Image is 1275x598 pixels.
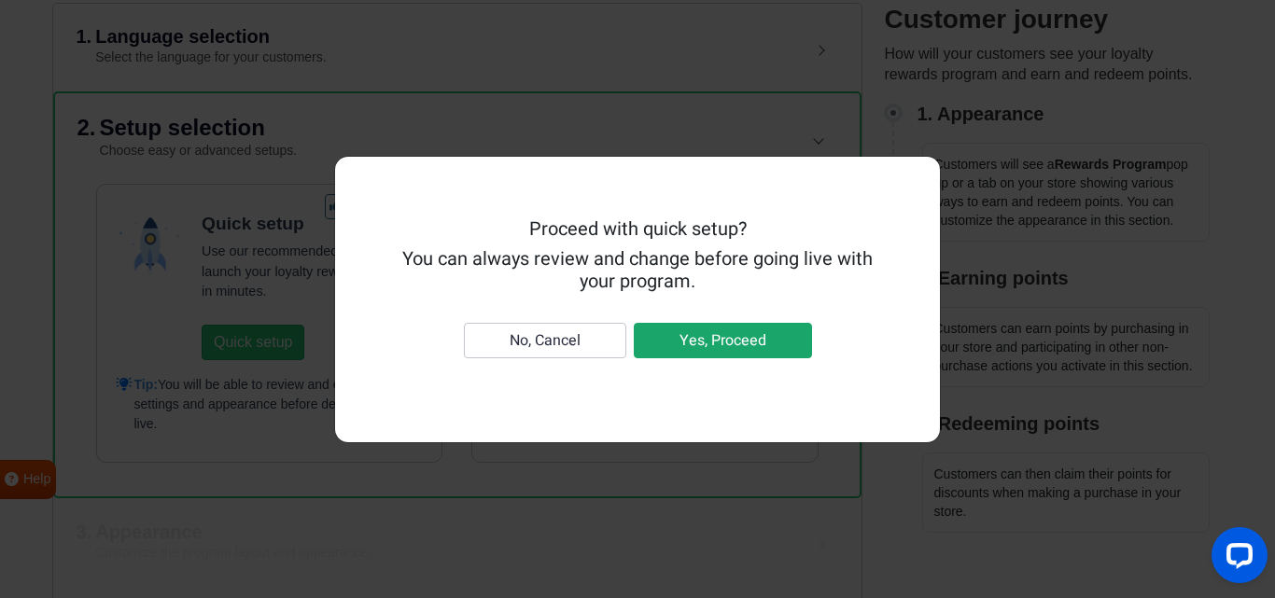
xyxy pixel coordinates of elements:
h5: Proceed with quick setup? [397,218,878,241]
h5: You can always review and change before going live with your program. [397,248,878,293]
button: Yes, Proceed [634,323,812,358]
iframe: LiveChat chat widget [1197,520,1275,598]
button: No, Cancel [464,323,626,358]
